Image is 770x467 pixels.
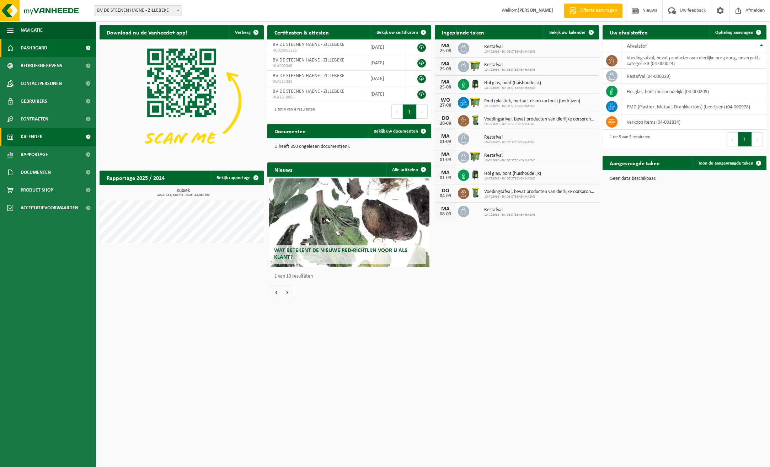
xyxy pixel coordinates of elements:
span: Verberg [235,30,251,35]
span: 10-723693 - BV DE STEENEN HAENE [484,213,535,217]
td: [DATE] [365,55,406,71]
div: 25-08 [438,67,453,72]
div: MA [438,152,453,157]
span: Contactpersonen [21,75,62,92]
div: MA [438,79,453,85]
div: 04-09 [438,194,453,199]
img: WB-1100-HPE-GN-50 [469,60,481,72]
img: WB-1100-HPE-GN-50 [469,150,481,162]
a: Offerte aanvragen [564,4,622,18]
span: BV DE STEENEN HAENE - ZILLEBEKE [273,73,344,79]
p: Geen data beschikbaar. [610,176,760,181]
span: 2024: 131,540 m3 - 2025: 82,460 m3 [103,193,264,197]
button: Previous [391,104,403,119]
td: [DATE] [365,71,406,86]
span: Restafval [484,44,535,50]
a: Alle artikelen [386,162,431,177]
span: 10-723693 - BV DE STEENEN HAENE [484,140,535,145]
span: Bekijk uw kalender [549,30,586,35]
td: [DATE] [365,86,406,102]
span: Contracten [21,110,48,128]
div: DO [438,116,453,121]
strong: [PERSON_NAME] [518,8,553,13]
span: 10-723693 - BV DE STEENEN HAENE [484,104,580,108]
img: CR-HR-1C-1000-PES-01 [469,78,481,90]
span: Voedingsafval, bevat producten van dierlijke oorsprong, onverpakt, categorie 3 [484,117,595,122]
a: Bekijk rapportage [211,171,263,185]
img: WB-0140-HPE-GN-50 [469,114,481,126]
span: Kalender [21,128,43,146]
span: Documenten [21,163,51,181]
span: VLA611333 [273,79,360,85]
button: 1 [738,132,752,146]
span: Voedingsafval, bevat producten van dierlijke oorsprong, onverpakt, categorie 3 [484,189,595,195]
img: WB-1100-HPE-GN-50 [469,96,481,108]
span: Afvalstof [627,43,647,49]
td: voedingsafval, bevat producten van dierlijke oorsprong, onverpakt, categorie 3 (04-000024) [621,53,767,69]
h2: Certificaten & attesten [267,25,336,39]
a: Ophaling aanvragen [710,25,766,39]
span: Product Shop [21,181,53,199]
span: Acceptatievoorwaarden [21,199,78,217]
span: Gebruikers [21,92,47,110]
h3: Kubiek [103,188,264,197]
span: Rapportage [21,146,48,163]
div: MA [438,134,453,139]
div: MA [438,61,453,67]
span: Ophaling aanvragen [715,30,753,35]
span: Dashboard [21,39,47,57]
td: PMD (Plastiek, Metaal, Drankkartons) (bedrijven) (04-000978) [621,99,767,114]
span: VLA902048 [273,63,360,69]
button: Vorige [271,285,282,299]
a: Bekijk uw certificaten [371,25,431,39]
a: Bekijk uw kalender [544,25,598,39]
div: 01-09 [438,139,453,144]
td: [DATE] [365,39,406,55]
div: 01-09 [438,157,453,162]
span: Hol glas, bont (huishoudelijk) [484,171,541,177]
a: Bekijk uw documenten [368,124,431,138]
td: hol glas, bont (huishoudelijk) (04-000209) [621,84,767,99]
div: 08-09 [438,212,453,217]
span: 10-723693 - BV DE STEENEN HAENE [484,68,535,72]
h2: Aangevraagde taken [603,156,667,170]
span: Navigatie [21,21,43,39]
span: Hol glas, bont (huishoudelijk) [484,80,541,86]
span: VLA1810065 [273,95,360,100]
span: Restafval [484,135,535,140]
p: 1 van 10 resultaten [274,274,428,279]
span: Restafval [484,207,535,213]
img: WB-0140-HPE-GN-50 [469,187,481,199]
h2: Documenten [267,124,313,138]
span: BV DE STEENEN HAENE - ZILLEBEKE [273,89,344,94]
span: 10-723693 - BV DE STEENEN HAENE [484,50,535,54]
td: restafval (04-000029) [621,69,767,84]
span: BV DE STEENEN HAENE - ZILLEBEKE [94,5,182,16]
h2: Ingeplande taken [435,25,491,39]
span: 10-723693 - BV DE STEENEN HAENE [484,122,595,127]
div: 28-08 [438,121,453,126]
span: Bekijk uw documenten [374,129,418,134]
span: Bedrijfsgegevens [21,57,62,75]
span: Restafval [484,153,535,159]
span: RED25002285 [273,48,360,53]
div: 1 tot 5 van 5 resultaten [606,131,650,147]
h2: Uw afvalstoffen [603,25,655,39]
div: 25-08 [438,85,453,90]
img: Download de VHEPlus App [100,39,264,162]
span: Wat betekent de nieuwe RED-richtlijn voor u als klant? [274,248,407,260]
h2: Rapportage 2025 / 2024 [100,171,172,184]
span: Restafval [484,62,535,68]
div: MA [438,206,453,212]
div: DO [438,188,453,194]
div: MA [438,170,453,176]
span: Toon de aangevraagde taken [698,161,753,166]
span: 10-723693 - BV DE STEENEN HAENE [484,86,541,90]
a: Wat betekent de nieuwe RED-richtlijn voor u als klant? [269,178,429,267]
button: Next [417,104,428,119]
span: 10-723693 - BV DE STEENEN HAENE [484,195,595,199]
div: 27-08 [438,103,453,108]
button: Previous [727,132,738,146]
span: 10-723693 - BV DE STEENEN HAENE [484,159,535,163]
div: MA [438,43,453,49]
